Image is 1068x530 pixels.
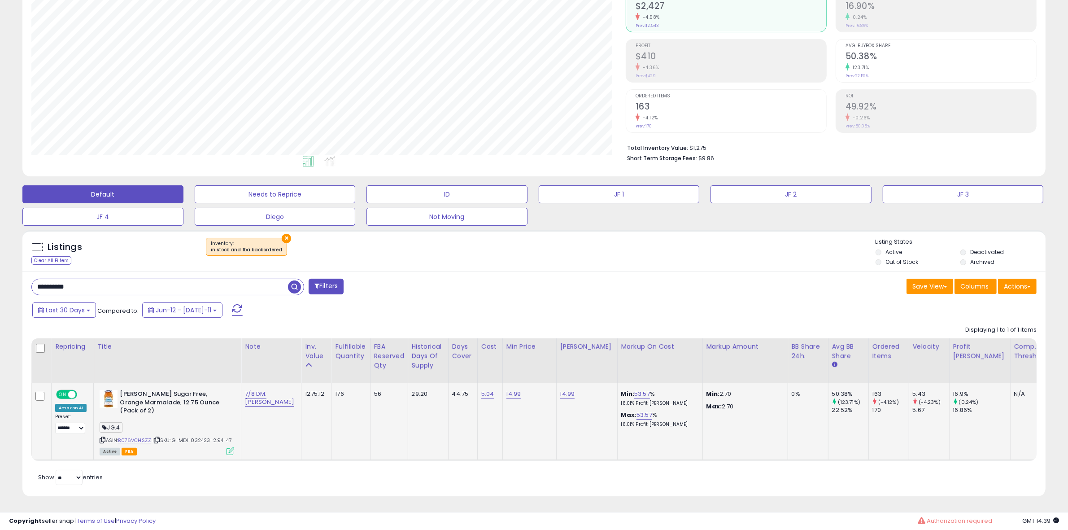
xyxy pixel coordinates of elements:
small: Prev: 16.86% [846,23,868,28]
strong: Max: [706,402,722,411]
small: 123.71% [850,64,869,71]
span: Profit [636,44,826,48]
span: Authorization required [927,517,992,525]
label: Deactivated [970,248,1004,256]
div: Min Price [506,342,553,351]
small: Prev: 170 [636,123,652,129]
h2: 50.38% [846,51,1036,63]
div: % [621,390,696,407]
b: Max: [621,411,637,419]
small: Prev: $429 [636,73,656,79]
div: Ordered Items [872,342,905,361]
b: [PERSON_NAME] Sugar Free, Orange Marmalade, 12.75 Ounce (Pack of 2) [120,390,229,417]
label: Active [885,248,902,256]
h2: $410 [636,51,826,63]
div: Velocity [913,342,946,351]
div: 1275.12 [305,390,324,398]
div: 5.43 [913,390,949,398]
div: ASIN: [100,390,234,454]
button: Save View [907,279,953,294]
button: JF 1 [539,185,700,203]
small: (0.24%) [959,399,979,406]
div: in stock and fba backordered [211,247,282,253]
button: Not Moving [366,208,527,226]
button: Default [22,185,183,203]
h2: 16.90% [846,1,1036,13]
div: Title [97,342,237,351]
b: Total Inventory Value: [627,144,688,152]
div: Avg BB Share [832,342,865,361]
h5: Listings [48,241,82,254]
a: Privacy Policy [116,517,156,525]
strong: Copyright [9,517,42,525]
span: 2025-08-11 14:39 GMT [1022,517,1059,525]
div: 16.9% [953,390,1010,398]
div: Clear All Filters [31,256,71,265]
span: OFF [76,391,90,399]
div: seller snap | | [9,517,156,526]
div: FBA Reserved Qty [374,342,404,370]
div: Fulfillable Quantity [335,342,366,361]
button: JF 2 [711,185,872,203]
div: Markup on Cost [621,342,699,351]
div: 176 [335,390,363,398]
button: Actions [998,279,1037,294]
div: 0% [792,390,821,398]
p: 18.01% Profit [PERSON_NAME] [621,400,696,407]
span: Jun-12 - [DATE]-11 [156,306,211,315]
a: B076VCHSZZ [118,437,151,444]
button: JF 3 [883,185,1044,203]
a: Terms of Use [77,517,115,525]
a: 7/8 DM: [PERSON_NAME] [245,390,294,407]
div: Inv. value [305,342,327,361]
div: BB Share 24h. [792,342,824,361]
button: Filters [309,279,344,294]
div: Amazon AI [55,404,87,412]
div: 29.20 [412,390,441,398]
small: -4.12% [640,114,658,121]
span: Show: entries [38,473,103,482]
span: FBA [122,448,137,456]
label: Out of Stock [885,258,918,266]
span: Ordered Items [636,94,826,99]
a: 14.99 [506,390,521,399]
li: $1,275 [627,142,1030,153]
div: 22.52% [832,406,868,414]
h2: $2,427 [636,1,826,13]
small: (123.71%) [838,399,860,406]
div: 170 [872,406,909,414]
span: Compared to: [97,307,139,315]
button: JF 4 [22,208,183,226]
button: Columns [955,279,997,294]
div: 163 [872,390,909,398]
button: Jun-12 - [DATE]-11 [142,302,222,318]
div: Markup Amount [706,342,784,351]
p: 18.01% Profit [PERSON_NAME] [621,421,696,428]
div: Days Cover [452,342,474,361]
b: Short Term Storage Fees: [627,154,697,162]
small: Prev: 50.05% [846,123,870,129]
h2: 49.92% [846,101,1036,114]
span: JG.4 [100,422,122,433]
button: ID [366,185,527,203]
div: Repricing [55,342,90,351]
small: Avg BB Share. [832,361,837,369]
div: 56 [374,390,401,398]
span: All listings currently available for purchase on Amazon [100,448,120,456]
button: × [282,234,291,243]
div: Displaying 1 to 1 of 1 items [965,326,1037,334]
a: 14.99 [560,390,575,399]
a: 53.57 [636,411,652,420]
small: (-4.23%) [919,399,941,406]
span: Inventory : [211,240,282,254]
div: % [621,411,696,428]
p: Listing States: [876,238,1046,246]
span: | SKU: G-MDI-032423-2.94-47 [153,437,232,444]
small: Prev: $2,543 [636,23,659,28]
small: (-4.12%) [878,399,899,406]
button: Last 30 Days [32,302,96,318]
div: Profit [PERSON_NAME] [953,342,1007,361]
span: $9.86 [698,154,714,162]
div: Preset: [55,414,87,434]
img: 41t2Y97u-LL._SL40_.jpg [100,390,118,408]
